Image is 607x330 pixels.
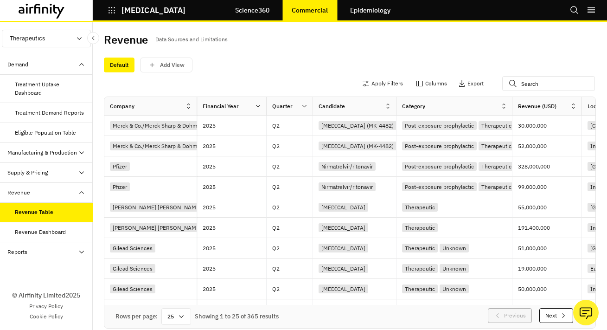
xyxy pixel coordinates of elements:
div: [PERSON_NAME] [PERSON_NAME] and Company [110,223,239,232]
div: Therapeutic [402,285,438,293]
div: Treatment Uptake Dashboard [15,80,85,97]
div: Pfizer [110,162,130,171]
div: Gilead Sciences [110,264,155,273]
div: Merck & Co./Merck Sharp & Dohme (MSD) [110,142,220,150]
div: [MEDICAL_DATA] [319,285,368,293]
p: 2025 [203,244,266,253]
p: 2025 [203,142,266,151]
p: 52,000,000 [518,142,581,151]
div: [MEDICAL_DATA] [319,223,368,232]
p: Q2 [272,142,313,151]
div: Company [110,102,134,110]
div: Therapeutic [402,203,438,212]
div: Unknown [440,264,469,273]
p: 30,000,000 [518,121,581,130]
div: [MEDICAL_DATA] [319,203,368,212]
div: Therapeutic [479,121,514,130]
p: 99,000,000 [518,182,581,192]
div: Therapeutic [402,264,438,273]
div: Unknown [440,285,469,293]
div: Treatment Demand Reports [15,109,84,117]
p: 11,800,000 [518,305,581,314]
div: Therapeutic [479,162,514,171]
button: Apply Filters [362,76,403,91]
div: Post-exposure prophylactic [402,121,477,130]
div: Merck & Co./Merck Sharp & Dohme (MSD) [110,121,220,130]
div: Nirmatrelvir/ritonavir [319,162,376,171]
div: [MEDICAL_DATA] [319,264,368,273]
p: 2025 [203,162,266,171]
div: Eligible Population Table [15,129,76,137]
div: Candidate [319,102,345,110]
p: 2025 [203,223,266,233]
div: Revenue [7,188,30,197]
div: Post-exposure prophylactic [402,182,477,191]
button: Next [539,308,573,323]
a: Privacy Policy [29,302,63,311]
div: Revenue Table [15,208,53,216]
h2: Revenue [104,33,148,46]
div: Category [402,102,425,110]
p: 19,000,000 [518,264,581,273]
p: 2025 [203,203,266,212]
div: Showing 1 to 25 of 365 results [195,312,279,321]
p: Q2 [272,285,313,294]
button: Previous [488,308,532,323]
div: Post-exposure prophylactic [402,162,477,171]
button: Columns [416,76,447,91]
p: © Airfinity Limited 2025 [12,291,80,300]
p: Q2 [272,203,313,212]
p: 191,400,000 [518,223,581,233]
button: Close Sidebar [87,32,99,44]
div: Default [104,58,134,72]
p: 2025 [203,285,266,294]
div: Therapeutic [402,244,438,252]
div: Pfizer [110,182,130,191]
div: Therapeutic [402,223,438,232]
div: Revenue (USD) [518,102,556,110]
p: 51,000,000 [518,244,581,253]
div: Therapeutic [479,182,514,191]
p: 2025 [203,305,266,314]
button: [MEDICAL_DATA] [108,2,185,18]
p: 55,000,000 [518,203,581,212]
input: Search [502,76,595,91]
div: Reports [7,248,27,256]
div: 25 [161,308,191,325]
div: Gilead Sciences [110,285,155,293]
div: Demand [7,60,28,69]
p: [MEDICAL_DATA] [121,6,185,14]
p: 2025 [203,182,266,192]
div: [PERSON_NAME] [PERSON_NAME] and Company [110,203,239,212]
a: Cookie Policy [30,312,63,321]
p: Export [467,80,484,87]
p: Q2 [272,162,313,171]
div: Gilead Sciences [110,244,155,252]
button: Ask our analysts [573,300,599,325]
div: Revenue Dashboard [15,228,66,236]
div: [MEDICAL_DATA] (MK-4482) [319,142,396,150]
p: Q2 [272,305,313,314]
p: Commercial [292,6,328,14]
p: Q2 [272,244,313,253]
div: Post-exposure prophylactic [402,142,477,150]
div: Rows per page: [115,312,158,321]
button: Search [570,2,579,18]
button: save changes [140,58,192,72]
p: Add View [160,62,185,68]
p: Q2 [272,264,313,273]
p: Data Sources and Limitations [155,34,228,45]
button: Therapeutics [2,30,91,47]
div: Therapeutic [479,142,514,150]
div: Quarter [272,102,293,110]
p: 2025 [203,121,266,130]
button: Export [458,76,484,91]
div: [MEDICAL_DATA] [319,244,368,252]
div: Financial Year [203,102,239,110]
p: 328,000,000 [518,162,581,171]
div: Manufacturing & Production [7,149,77,157]
div: Supply & Pricing [7,168,48,177]
div: [MEDICAL_DATA] (MK-4482) [319,121,396,130]
p: Q2 [272,121,313,130]
div: Unknown [440,244,469,252]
